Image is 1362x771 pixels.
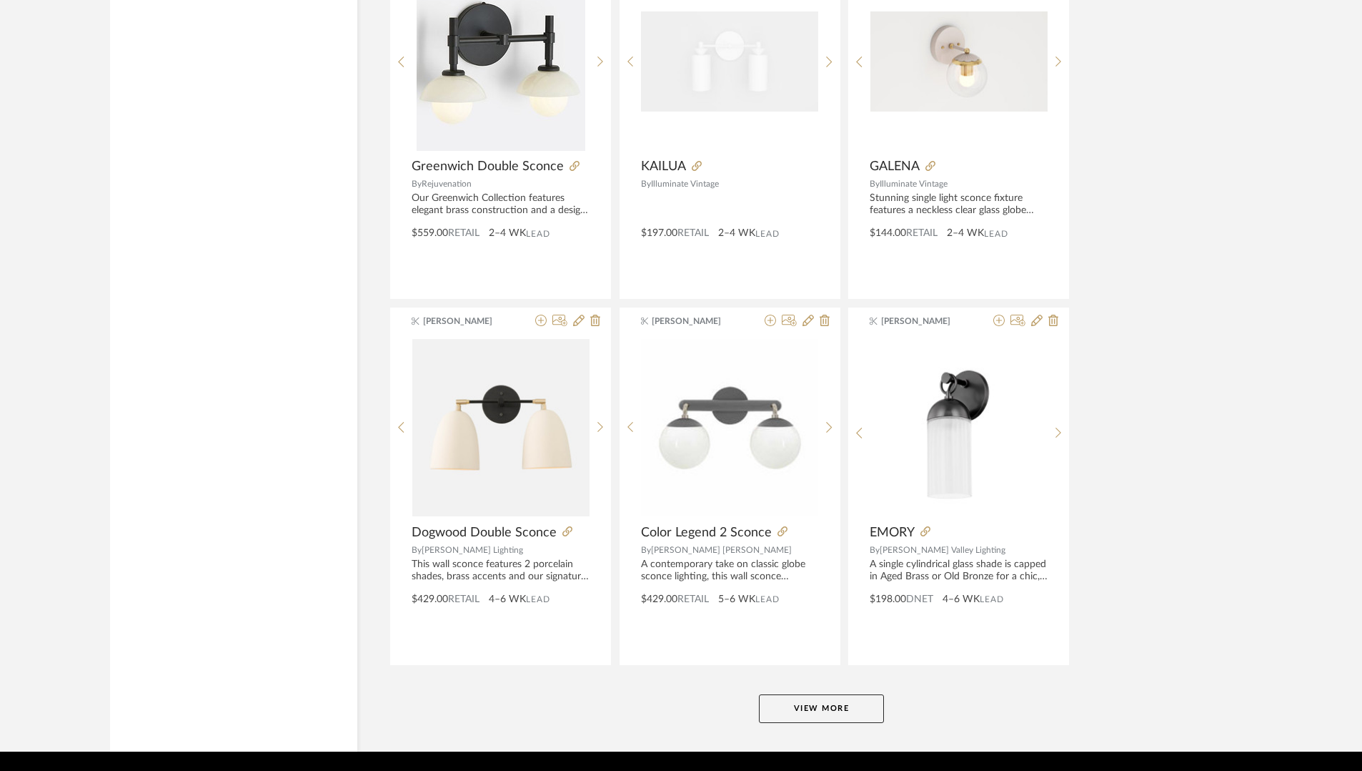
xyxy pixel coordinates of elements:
[641,159,686,175] span: KAILUA
[906,594,933,604] span: DNET
[412,594,448,604] span: $429.00
[984,229,1008,239] span: Lead
[718,226,755,241] span: 2–4 WK
[870,338,1048,517] div: 0
[870,159,920,175] span: GALENA
[641,525,772,541] span: Color Legend 2 Sconce
[906,228,938,238] span: Retail
[755,229,780,239] span: Lead
[448,594,479,604] span: Retail
[448,228,479,238] span: Retail
[870,192,1048,217] div: Stunning single light sconce fixture features a neckless clear glass globe with a floral decorati...
[870,594,906,604] span: $198.00
[980,594,1004,604] span: Lead
[412,525,557,541] span: Dogwood Double Sconce
[677,228,709,238] span: Retail
[641,339,818,516] img: Color Legend 2 Sconce
[943,592,980,607] span: 4–6 WK
[423,315,513,328] span: [PERSON_NAME]
[677,594,709,604] span: Retail
[870,546,880,554] span: By
[870,339,1048,516] img: EMORY
[880,546,1005,554] span: [PERSON_NAME] Valley Lighting
[641,559,819,583] div: A contemporary take on classic globe sconce lighting, this wall sconce combines exclusively-desig...
[870,11,1048,112] img: GALENA
[412,159,564,175] span: Greenwich Double Sconce
[412,339,590,516] img: Dogwood Double Sconce
[651,180,719,188] span: Illuminate Vintage
[489,226,526,241] span: 2–4 WK
[651,546,792,554] span: [PERSON_NAME] [PERSON_NAME]
[412,192,590,217] div: Our Greenwich Collection features elegant brass construction and a design that highlights rounded...
[641,11,818,112] img: KAILUA
[870,525,915,541] span: EMORY
[880,180,948,188] span: Illuminate Vintage
[412,559,590,583] div: This wall sconce features 2 porcelain shades, brass accents and our signature hardwood base. Name...
[641,546,651,554] span: By
[718,592,755,607] span: 5–6 WK
[870,180,880,188] span: By
[526,594,550,604] span: Lead
[641,180,651,188] span: By
[489,592,526,607] span: 4–6 WK
[412,546,422,554] span: By
[652,315,742,328] span: [PERSON_NAME]
[422,180,472,188] span: Rejuvenation
[641,594,677,604] span: $429.00
[947,226,984,241] span: 2–4 WK
[412,228,448,238] span: $559.00
[422,546,523,554] span: [PERSON_NAME] Lighting
[759,694,884,723] button: View More
[755,594,780,604] span: Lead
[526,229,550,239] span: Lead
[412,180,422,188] span: By
[641,228,677,238] span: $197.00
[881,315,971,328] span: [PERSON_NAME]
[870,559,1048,583] div: A single cylindrical glass shade is capped in Aged Brass or Old Bronze for a chic, modern look. T...
[870,228,906,238] span: $144.00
